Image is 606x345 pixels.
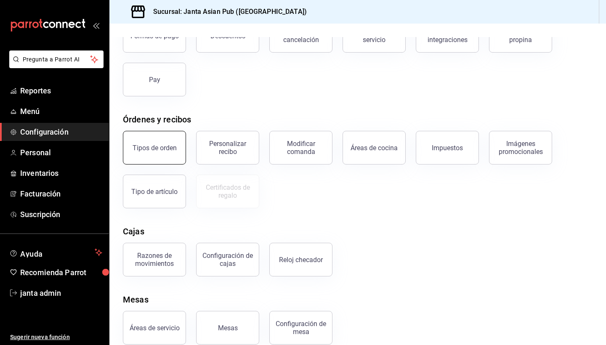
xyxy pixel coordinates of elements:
div: Tipos de orden [133,144,177,152]
a: Pregunta a Parrot AI [6,61,104,70]
div: Configuración de mesa [275,320,327,336]
span: Suscripción [20,209,102,220]
div: Modificar comanda [275,140,327,156]
button: Certificados de regalo [196,175,259,208]
div: Áreas de cocina [351,144,398,152]
span: Recomienda Parrot [20,267,102,278]
button: Impuestos [416,131,479,165]
div: Órdenes y recibos [123,113,191,126]
button: Modificar comanda [269,131,332,165]
button: Pay [123,63,186,96]
button: Configuración de cajas [196,243,259,276]
span: Pregunta a Parrot AI [23,55,90,64]
div: Cajas [123,225,144,238]
button: Áreas de servicio [123,311,186,345]
div: Áreas de servicio [130,324,180,332]
h3: Sucursal: Janta Asian Pub ([GEOGRAPHIC_DATA]) [146,7,307,17]
button: Razones de movimientos [123,243,186,276]
span: Sugerir nueva función [10,333,102,342]
button: Configuración de mesa [269,311,332,345]
div: Razones de movimientos [128,252,181,268]
div: Configuración de cajas [202,252,254,268]
button: Personalizar recibo [196,131,259,165]
div: Mesas [218,324,238,332]
button: Pregunta a Parrot AI [9,50,104,68]
span: Menú [20,106,102,117]
div: Personalizar recibo [202,140,254,156]
div: Reloj checador [279,256,323,264]
div: Imágenes promocionales [494,140,547,156]
div: Certificados de regalo [202,183,254,199]
div: Impuestos [432,144,463,152]
button: Mesas [196,311,259,345]
button: Tipos de orden [123,131,186,165]
div: Tipo de artículo [131,188,178,196]
span: janta admin [20,287,102,299]
span: Personal [20,147,102,158]
button: open_drawer_menu [93,22,99,29]
span: Ayuda [20,247,91,257]
button: Áreas de cocina [343,131,406,165]
button: Imágenes promocionales [489,131,552,165]
div: Mesas [123,293,149,306]
span: Inventarios [20,167,102,179]
span: Facturación [20,188,102,199]
button: Reloj checador [269,243,332,276]
span: Configuración [20,126,102,138]
button: Tipo de artículo [123,175,186,208]
span: Reportes [20,85,102,96]
div: Pay [149,76,160,84]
